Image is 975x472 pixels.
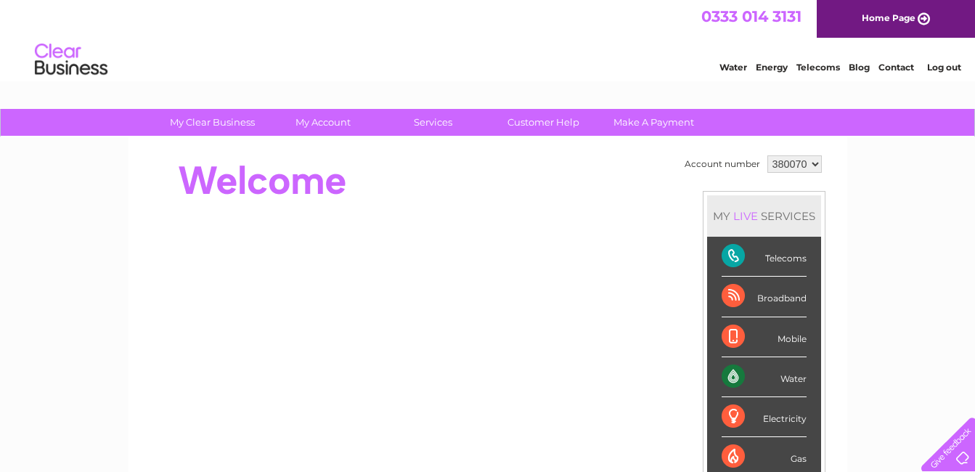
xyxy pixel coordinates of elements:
div: Clear Business is a trading name of Verastar Limited (registered in [GEOGRAPHIC_DATA] No. 3667643... [145,8,831,70]
a: Make A Payment [594,109,714,136]
div: Telecoms [722,237,807,277]
a: Log out [927,62,961,73]
img: logo.png [34,38,108,82]
a: Energy [756,62,788,73]
td: Account number [681,152,764,176]
a: My Clear Business [152,109,272,136]
div: Mobile [722,317,807,357]
div: Electricity [722,397,807,437]
a: Contact [878,62,914,73]
div: Broadband [722,277,807,317]
a: Services [373,109,493,136]
a: Telecoms [796,62,840,73]
a: Water [719,62,747,73]
a: Blog [849,62,870,73]
a: Customer Help [484,109,603,136]
div: Water [722,357,807,397]
a: 0333 014 3131 [701,7,801,25]
a: My Account [263,109,383,136]
div: MY SERVICES [707,195,821,237]
div: LIVE [730,209,761,223]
